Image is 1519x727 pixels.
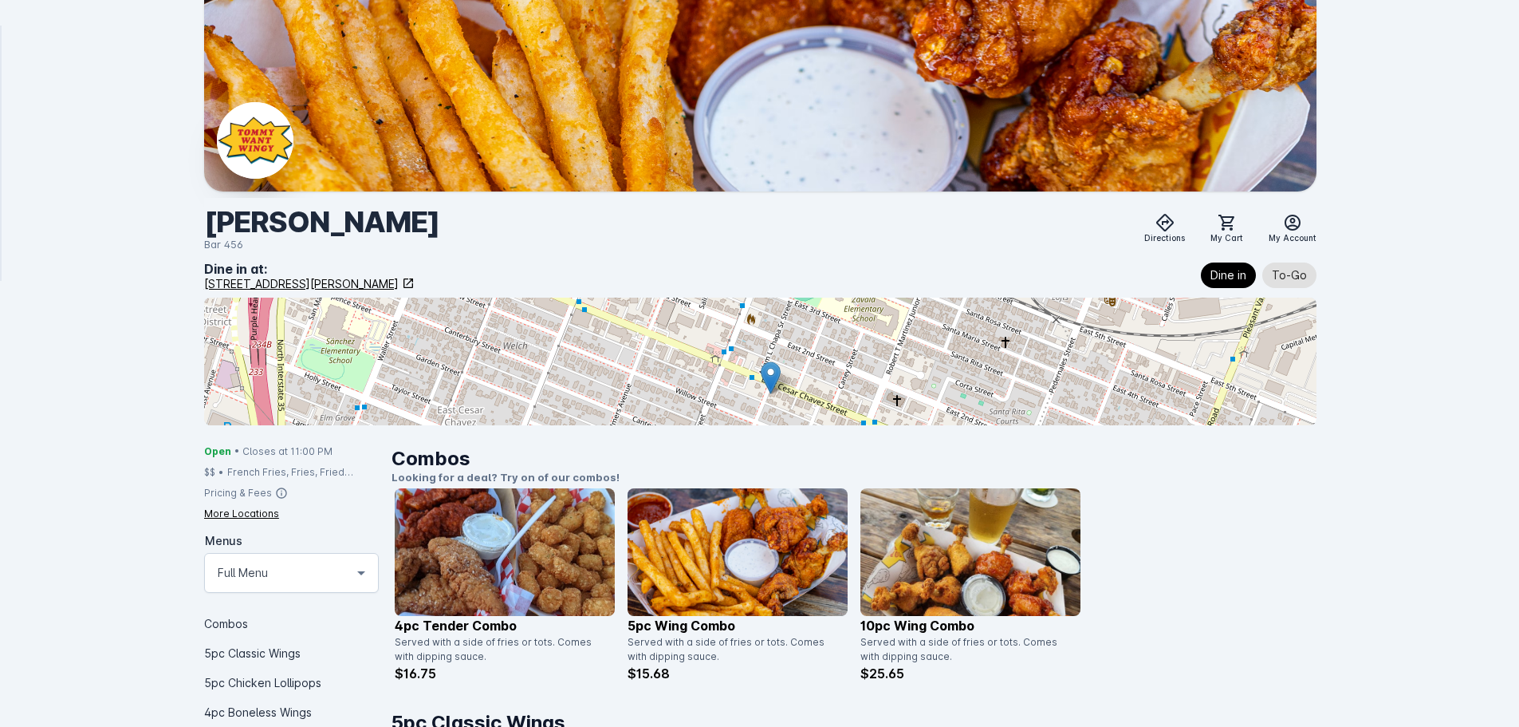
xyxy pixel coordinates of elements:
[860,664,1080,683] p: $25.65
[628,664,848,683] p: $15.68
[218,465,224,480] div: •
[1272,266,1307,285] span: To-Go
[204,237,439,253] div: Bar 456
[204,609,379,638] div: Combos
[204,465,215,480] div: $$
[628,635,838,664] div: Served with a side of fries or tots. Comes with dipping sauce.
[204,507,279,521] div: More Locations
[205,534,242,547] mat-label: Menus
[392,470,1316,486] p: Looking for a deal? Try on of our combos!
[234,444,333,459] span: • Closes at 11:00 PM
[204,275,399,292] div: [STREET_ADDRESS][PERSON_NAME]
[628,488,848,616] img: catalog item
[217,102,293,179] img: Business Logo
[204,444,231,459] span: Open
[860,635,1071,664] div: Served with a side of fries or tots. Comes with dipping sauce.
[218,563,268,583] mat-select-trigger: Full Menu
[227,465,379,480] div: French Fries, Fries, Fried Chicken, Tots, Buffalo Wings, Chicken, Wings, Fried Pickles
[204,259,415,279] div: Dine in at:
[204,638,379,668] div: 5pc Classic Wings
[1201,259,1316,291] mat-chip-listbox: Fulfillment
[860,488,1080,616] img: catalog item
[395,635,605,664] div: Served with a side of fries or tots. Comes with dipping sauce.
[1144,232,1185,244] span: Directions
[204,486,272,500] div: Pricing & Fees
[204,697,379,727] div: 4pc Boneless Wings
[1210,266,1246,285] span: Dine in
[204,668,379,697] div: 5pc Chicken Lollipops
[1269,232,1316,244] span: My Account
[761,362,781,394] img: Marker
[860,616,1080,635] p: 10pc Wing Combo
[395,664,615,683] p: $16.75
[204,204,439,240] div: [PERSON_NAME]
[392,444,1316,473] h1: Combos
[628,616,848,635] p: 5pc Wing Combo
[395,616,615,635] p: 4pc Tender Combo
[395,488,615,616] img: catalog item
